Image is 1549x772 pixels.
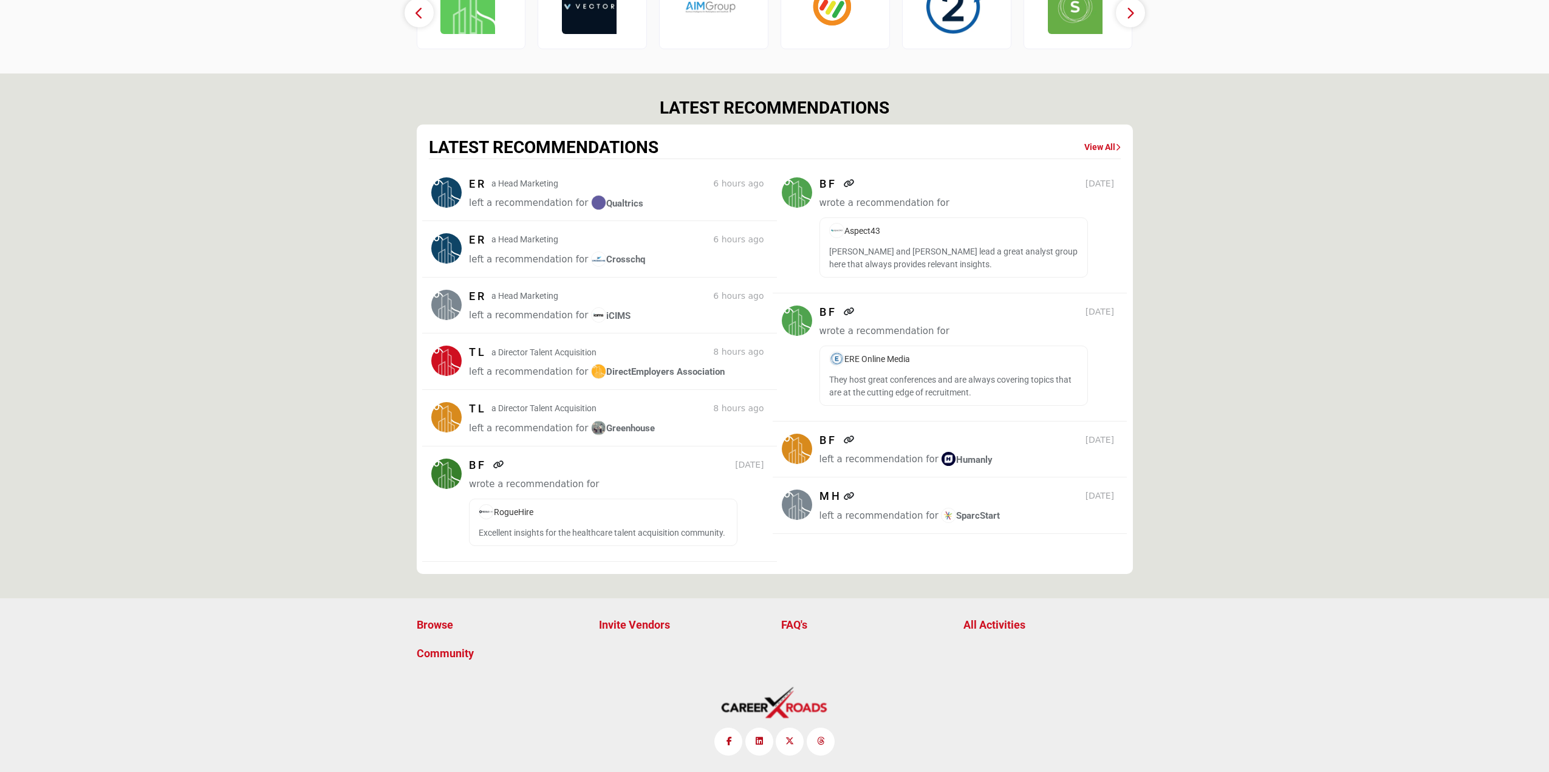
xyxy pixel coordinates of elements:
img: image [591,420,606,436]
h5: E R [469,177,488,191]
span: 8 hours ago [713,402,767,415]
h5: T L [469,402,488,415]
h5: B F [819,437,841,450]
a: imageAspect43 [829,229,880,239]
span: Humanly [941,457,993,468]
span: [DATE] [1086,180,1118,193]
span: left a recommendation for [819,513,939,524]
p: [PERSON_NAME] and [PERSON_NAME] lead a great analyst group here that always provides relevant ins... [829,248,1078,274]
span: [DATE] [1086,437,1118,449]
span: Greenhouse [591,423,655,434]
a: imageRogueHire [479,507,533,517]
p: They host great conferences and are always covering topics that are at the cutting edge of recrui... [829,377,1078,402]
a: All Activities [963,617,1133,633]
span: [DATE] [1086,309,1118,321]
a: Invite Vendors [599,617,768,633]
span: left a recommendation for [469,310,588,321]
p: a Head Marketing [491,177,558,190]
p: a Head Marketing [491,233,558,246]
img: avtar-image [782,309,812,339]
a: Facebook Link [714,728,742,756]
img: image [829,226,844,241]
a: imageSparcStart [941,512,1000,527]
span: wrote a recommendation for [819,329,949,340]
img: image [591,364,606,379]
a: imageGreenhouse [591,422,655,437]
a: imageCrosschq [591,253,645,268]
a: Threads Link [807,728,835,756]
span: wrote a recommendation for [469,479,599,490]
img: avtar-image [431,233,462,264]
h5: B F [819,309,841,322]
span: SparcStart [941,513,1000,524]
img: image [591,307,606,323]
a: imageQualtrics [591,196,643,211]
h5: E R [469,233,488,247]
img: image [941,454,956,470]
span: 6 hours ago [713,177,767,190]
img: avtar-image [782,493,812,523]
a: Community [417,645,586,661]
a: imageHumanly [941,456,993,471]
a: Browse [417,617,586,633]
p: a Director Talent Acquisition [491,402,597,415]
span: DirectEmployers Association [591,366,725,377]
span: left a recommendation for [469,366,588,377]
img: avtar-image [431,290,462,320]
img: No Site Logo [720,686,829,720]
a: FAQ's [781,617,951,633]
img: image [829,354,844,369]
p: a Head Marketing [491,290,558,302]
h5: B F [819,180,841,194]
h2: LATEST RECOMMENDATIONS [429,137,658,158]
span: 6 hours ago [713,290,767,302]
a: LinkedIn Link [745,728,773,756]
a: Twitter Link [776,728,804,756]
span: left a recommendation for [469,254,588,265]
a: imageiCIMS [591,309,631,324]
img: avtar-image [431,177,462,208]
span: iCIMS [591,310,631,321]
span: [DATE] [735,459,767,471]
a: imageERE Online Media [829,357,910,367]
span: wrote a recommendation for [819,200,949,211]
span: Aspect43 [829,229,880,239]
img: avtar-image [431,459,462,489]
span: 6 hours ago [713,233,767,246]
span: ERE Online Media [829,357,910,367]
img: image [591,195,606,210]
img: avtar-image [431,402,462,432]
span: Crosschq [591,254,645,265]
img: image [591,251,606,267]
img: avtar-image [431,346,462,376]
h5: E R [469,290,488,303]
p: Excellent insights for the healthcare talent acquisition community. [479,527,728,539]
img: avtar-image [782,180,812,211]
span: left a recommendation for [819,457,939,468]
h5: T L [469,346,488,359]
img: avtar-image [782,437,812,467]
span: [DATE] [1086,493,1118,505]
p: a Director Talent Acquisition [491,346,597,359]
a: View All [1084,142,1121,154]
span: Qualtrics [591,198,643,209]
img: image [941,511,956,526]
span: left a recommendation for [469,423,588,434]
span: 8 hours ago [713,346,767,358]
h5: M H [819,493,841,506]
img: image [479,504,494,519]
span: RogueHire [479,507,533,517]
a: imageDirectEmployers Association [591,365,725,380]
h2: LATEST RECOMMENDATIONS [660,98,889,118]
h5: B F [469,459,490,472]
span: left a recommendation for [469,198,588,209]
